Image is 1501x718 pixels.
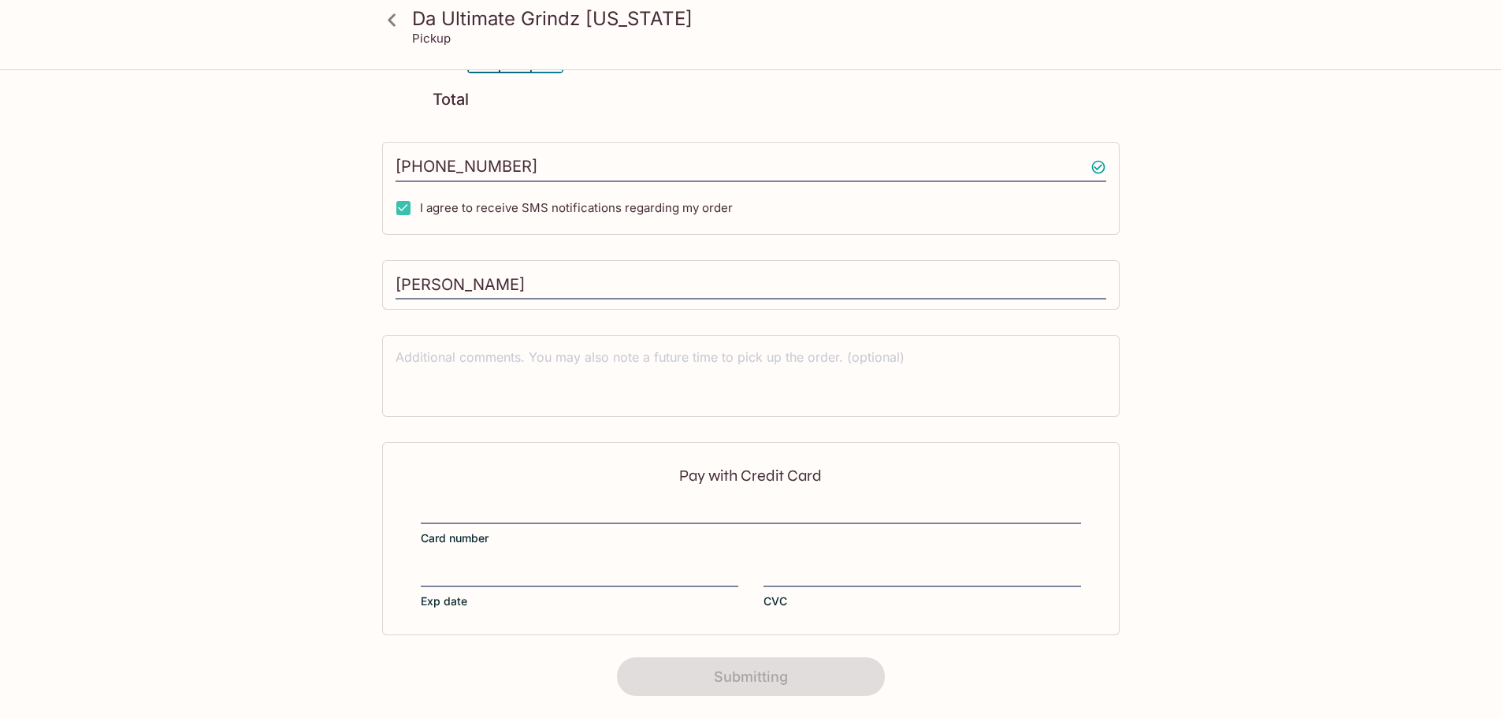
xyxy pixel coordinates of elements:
input: Enter phone number [396,152,1106,182]
p: Pay with Credit Card [421,468,1081,483]
iframe: Secure expiration date input frame [421,567,738,584]
input: Enter first and last name [396,270,1106,300]
iframe: Secure CVC input frame [764,567,1081,584]
p: Total [433,92,469,107]
h3: Da Ultimate Grindz [US_STATE] [412,6,1116,31]
span: I agree to receive SMS notifications regarding my order [420,200,733,215]
iframe: Secure card number input frame [421,504,1081,521]
span: CVC [764,593,787,609]
span: Exp date [421,593,467,609]
span: Card number [421,530,489,546]
p: Pickup [412,31,451,46]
